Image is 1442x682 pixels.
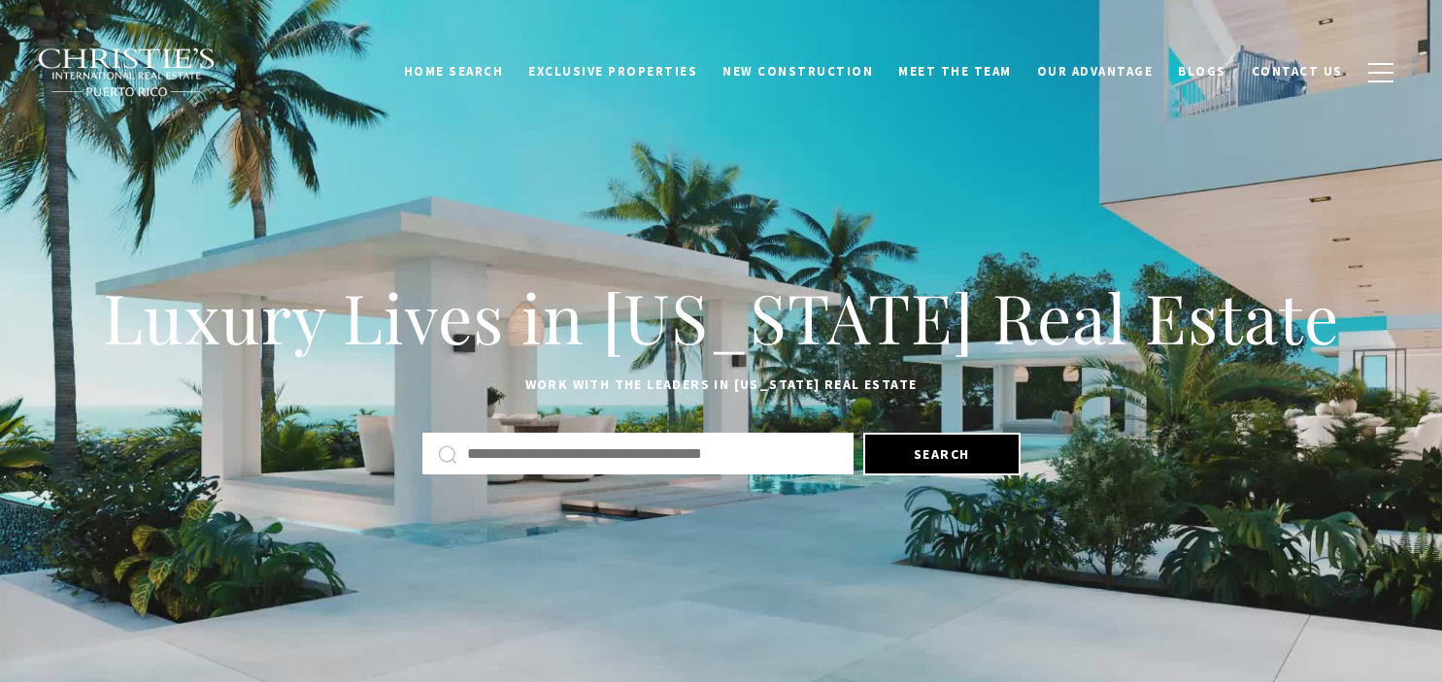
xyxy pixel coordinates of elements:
[391,53,517,90] a: Home Search
[37,48,218,98] img: Christie's International Real Estate black text logo
[863,433,1021,475] button: Search
[1024,53,1166,90] a: Our Advantage
[90,275,1353,360] h1: Luxury Lives in [US_STATE] Real Estate
[886,53,1024,90] a: Meet the Team
[722,63,873,80] span: New Construction
[1037,63,1154,80] span: Our Advantage
[516,53,710,90] a: Exclusive Properties
[710,53,886,90] a: New Construction
[528,63,697,80] span: Exclusive Properties
[90,373,1353,397] p: Work with the leaders in [US_STATE] Real Estate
